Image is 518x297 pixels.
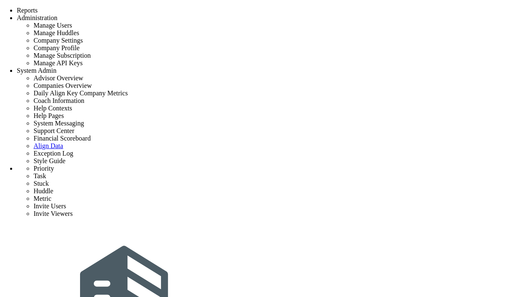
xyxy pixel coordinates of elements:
[34,29,79,36] span: Manage Huddles
[34,142,63,149] a: Align Data
[34,120,84,127] span: System Messaging
[34,97,84,104] span: Coach Information
[17,7,38,14] span: Reports
[34,82,92,89] span: Companies Overview
[34,22,72,29] span: Manage Users
[34,202,66,210] span: Invite Users
[34,165,54,172] span: Priority
[34,74,83,82] span: Advisor Overview
[34,187,53,195] span: Huddle
[34,105,72,112] span: Help Contexts
[34,59,83,67] span: Manage API Keys
[34,90,128,97] span: Daily Align Key Company Metrics
[34,180,49,187] span: Stuck
[34,172,46,179] span: Task
[34,210,73,217] span: Invite Viewers
[34,150,73,157] span: Exception Log
[34,37,83,44] span: Company Settings
[34,135,91,142] span: Financial Scoreboard
[34,157,65,164] span: Style Guide
[34,44,80,51] span: Company Profile
[17,14,57,21] span: Administration
[34,127,74,134] span: Support Center
[34,195,52,202] span: Metric
[34,52,91,59] span: Manage Subscription
[34,112,64,119] span: Help Pages
[17,67,57,74] span: System Admin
